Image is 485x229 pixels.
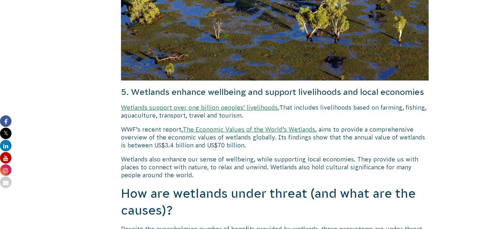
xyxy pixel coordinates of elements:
a: The Economic Values of the World’s Wetlands [183,126,315,133]
p: WWF’s recent report, , aims to provide a comprehensive overview of the economic values of wetland... [121,125,429,150]
h2: How are wetlands under threat (and what are the causes)? [121,185,429,219]
h4: 5. Wetlands enhance wellbeing and support livelihoods and local economies [121,86,429,98]
p: Wetlands also enhance our sense of wellbeing, while supporting local economies. They provide us w... [121,155,429,179]
p: That includes livelihoods based on farming, fishing, aquaculture, transport, travel and tourism. [121,104,429,120]
a: Wetlands support over one billion peoples’ livelihoods. [121,104,279,111]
